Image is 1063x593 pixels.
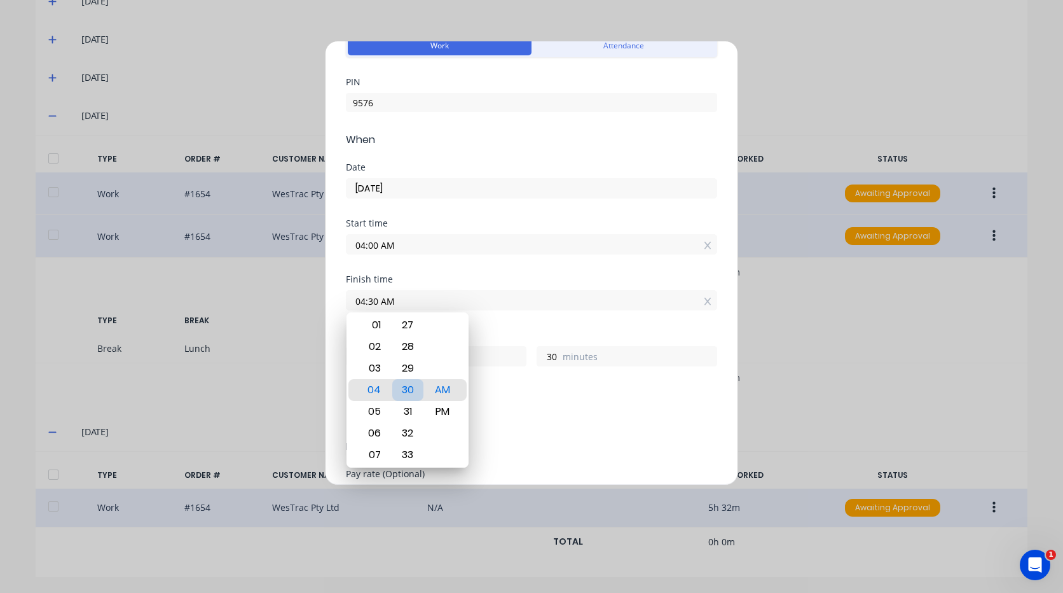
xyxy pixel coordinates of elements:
[346,470,717,478] div: Pay rate (Optional)
[537,347,559,366] input: 0
[346,439,717,454] span: Details
[392,422,423,444] div: 32
[346,275,717,284] div: Finish time
[357,314,388,336] div: 01
[351,407,712,424] div: Add breaks
[357,379,388,401] div: 04
[346,78,717,87] div: PIN
[346,132,717,148] span: When
[531,36,715,55] button: Attendance
[392,336,423,358] div: 28
[390,312,425,468] div: Minute
[355,312,390,468] div: Hour
[1046,550,1056,560] span: 1
[392,444,423,466] div: 33
[357,422,388,444] div: 06
[346,387,717,396] div: Breaks
[427,401,458,422] div: PM
[357,444,388,466] div: 07
[346,219,717,228] div: Start time
[392,358,423,379] div: 29
[427,379,458,401] div: AM
[348,36,531,55] button: Work
[392,401,423,422] div: 31
[357,358,388,379] div: 03
[357,401,388,422] div: 05
[563,350,717,366] label: minutes
[346,163,717,172] div: Date
[392,379,423,401] div: 30
[346,93,717,112] input: Enter PIN
[392,314,423,336] div: 27
[357,336,388,358] div: 02
[1020,550,1050,580] iframe: Intercom live chat
[346,331,717,340] div: Hours worked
